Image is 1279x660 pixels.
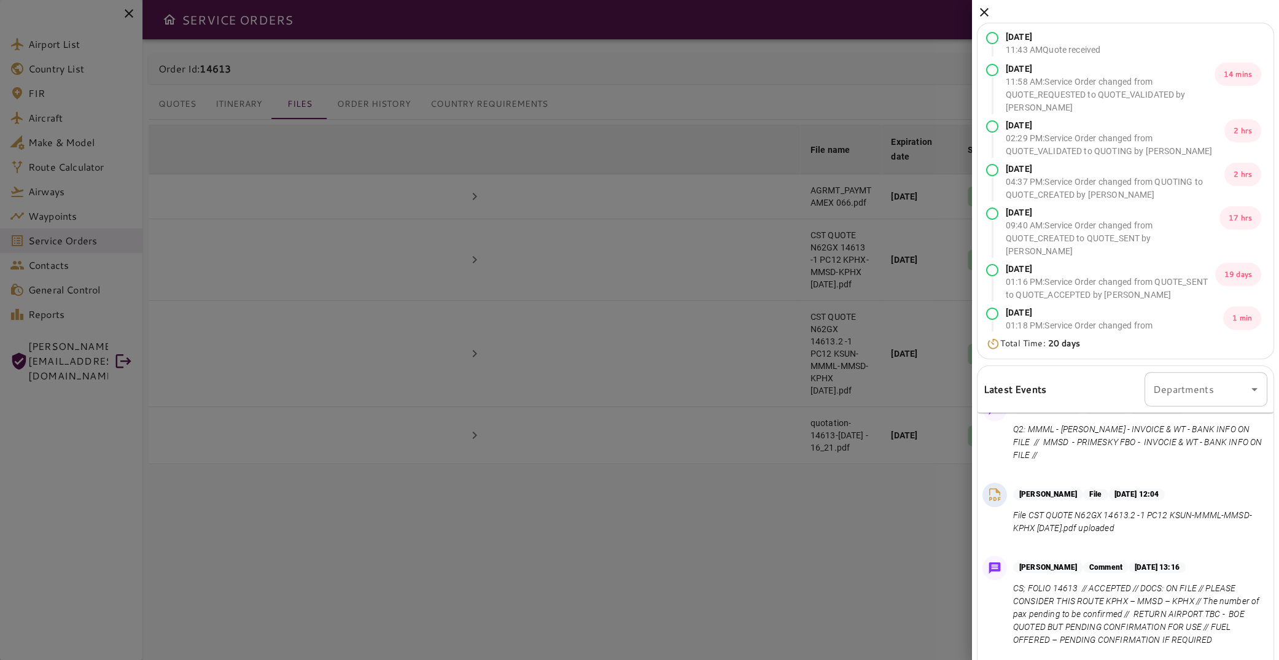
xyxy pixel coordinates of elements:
[1006,276,1215,301] p: 01:16 PM : Service Order changed from QUOTE_SENT to QUOTE_ACCEPTED by [PERSON_NAME]
[1006,163,1224,176] p: [DATE]
[986,338,1000,350] img: Timer Icon
[1129,562,1186,573] p: [DATE] 13:16
[1006,206,1219,219] p: [DATE]
[1013,562,1083,573] p: [PERSON_NAME]
[1013,509,1262,535] p: File CST QUOTE N62GX 14613.2 -1 PC12 KSUN-MMML-MMSD-KPHX [DATE].pdf uploaded
[1013,423,1262,462] p: Q2: MMML - [PERSON_NAME] - INVOICE & WT - BANK INFO ON FILE // MMSD - PRIMESKY FBO - INVOCIE & WT...
[1223,306,1261,330] p: 1 min
[984,381,1046,397] h6: Latest Events
[1000,337,1080,350] p: Total Time:
[1083,489,1108,500] p: File
[1108,489,1165,500] p: [DATE] 12:04
[1006,219,1219,258] p: 09:40 AM : Service Order changed from QUOTE_CREATED to QUOTE_SENT by [PERSON_NAME]
[1006,176,1224,201] p: 04:37 PM : Service Order changed from QUOTING to QUOTE_CREATED by [PERSON_NAME]
[1048,337,1080,349] b: 20 days
[1006,44,1100,56] p: 11:43 AM Quote received
[1006,263,1215,276] p: [DATE]
[986,559,1003,577] img: Message Icon
[1006,31,1100,44] p: [DATE]
[1006,132,1224,158] p: 02:29 PM : Service Order changed from QUOTE_VALIDATED to QUOTING by [PERSON_NAME]
[1246,381,1263,398] button: Open
[1083,562,1129,573] p: Comment
[1224,163,1261,186] p: 2 hrs
[1006,306,1223,319] p: [DATE]
[1006,63,1215,76] p: [DATE]
[1219,206,1261,230] p: 17 hrs
[1224,119,1261,142] p: 2 hrs
[1006,76,1215,114] p: 11:58 AM : Service Order changed from QUOTE_REQUESTED to QUOTE_VALIDATED by [PERSON_NAME]
[985,486,1004,504] img: PDF File
[1006,319,1223,358] p: 01:18 PM : Service Order changed from QUOTE_ACCEPTED to AWAITING_ASSIGNMENT by [PERSON_NAME]
[1006,119,1224,132] p: [DATE]
[1215,63,1261,86] p: 14 mins
[1013,582,1262,646] p: CS; FOLIO 14613 // ACCEPTED // DOCS: ON FILE // PLEASE CONSIDER THIS ROUTE KPHX – MMSD – KPHX // ...
[1013,489,1083,500] p: [PERSON_NAME]
[1215,263,1261,286] p: 19 days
